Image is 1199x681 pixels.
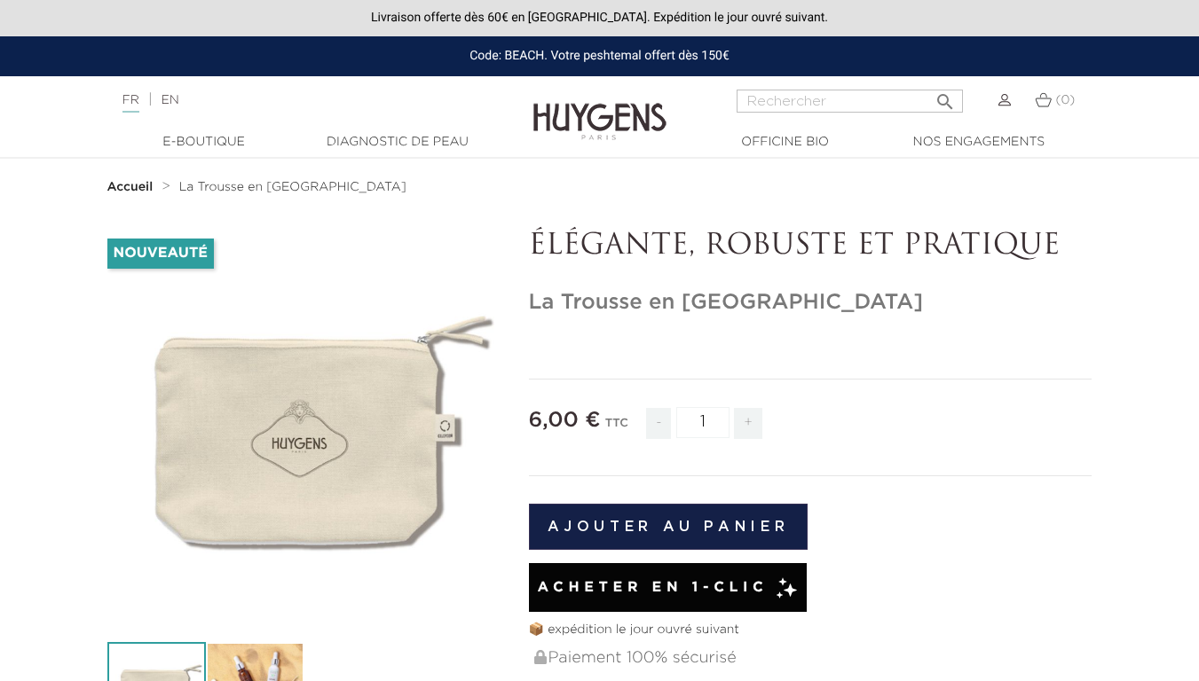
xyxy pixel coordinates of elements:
[179,180,406,194] a: La Trousse en [GEOGRAPHIC_DATA]
[676,407,730,438] input: Quantité
[935,86,956,107] i: 
[529,621,1093,639] p: 📦 expédition le jour ouvré suivant
[734,408,762,439] span: +
[646,408,671,439] span: -
[114,90,486,111] div: |
[532,639,1093,677] div: Paiement 100% sécurisé
[179,181,406,193] span: La Trousse en [GEOGRAPHIC_DATA]
[529,230,1093,263] p: ÉLÉGANTE, ROBUSTE ET PRATIQUE
[107,180,157,194] a: Accueil
[122,94,139,113] a: FR
[534,650,547,664] img: Paiement 100% sécurisé
[115,133,293,152] a: E-Boutique
[107,239,214,269] li: Nouveauté
[529,504,809,550] button: Ajouter au panier
[533,74,667,143] img: Huygens
[529,290,1093,316] h1: La Trousse en [GEOGRAPHIC_DATA]
[929,84,961,108] button: 
[890,133,1068,152] a: Nos engagements
[697,133,874,152] a: Officine Bio
[605,404,628,452] div: TTC
[529,410,601,431] span: 6,00 €
[737,90,963,113] input: Rechercher
[1055,94,1075,106] span: (0)
[309,133,486,152] a: Diagnostic de peau
[107,181,154,193] strong: Accueil
[161,94,178,106] a: EN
